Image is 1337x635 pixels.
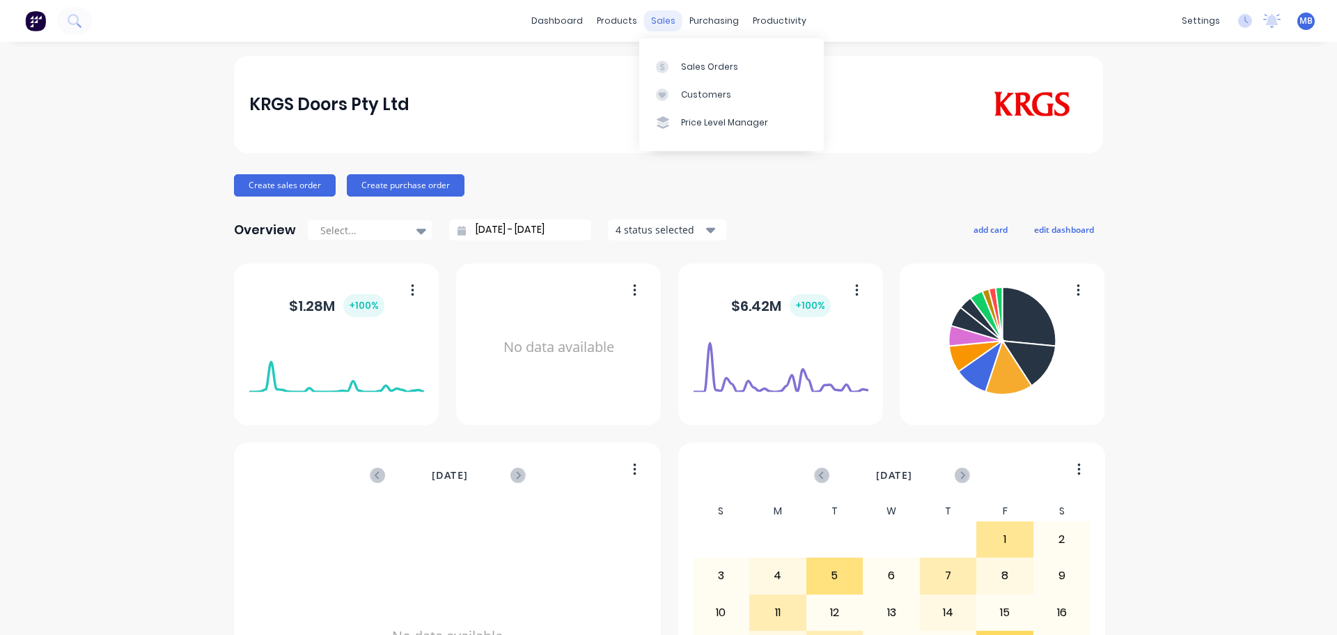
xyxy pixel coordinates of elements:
[608,220,726,240] button: 4 status selected
[694,558,749,593] div: 3
[234,216,296,244] div: Overview
[681,89,731,101] div: Customers
[590,10,644,31] div: products
[693,501,750,521] div: S
[977,595,1033,630] div: 15
[681,61,738,73] div: Sales Orders
[343,294,384,317] div: + 100 %
[1034,595,1090,630] div: 16
[750,595,806,630] div: 11
[432,468,468,483] span: [DATE]
[1034,558,1090,593] div: 9
[921,595,976,630] div: 14
[1025,220,1103,238] button: edit dashboard
[1175,10,1227,31] div: settings
[964,220,1017,238] button: add card
[731,294,831,317] div: $ 6.42M
[806,501,863,521] div: T
[347,174,464,197] button: Create purchase order
[746,10,813,31] div: productivity
[639,109,824,137] a: Price Level Manager
[639,81,824,109] a: Customers
[920,501,977,521] div: T
[876,468,912,483] span: [DATE]
[1299,15,1313,27] span: MB
[471,282,646,413] div: No data available
[681,116,768,129] div: Price Level Manager
[977,558,1033,593] div: 8
[1033,501,1090,521] div: S
[25,10,46,31] img: Factory
[639,52,824,80] a: Sales Orders
[1034,522,1090,557] div: 2
[863,558,919,593] div: 6
[977,522,1033,557] div: 1
[694,595,749,630] div: 10
[990,91,1073,118] img: KRGS Doors Pty Ltd
[524,10,590,31] a: dashboard
[790,294,831,317] div: + 100 %
[807,595,863,630] div: 12
[289,294,384,317] div: $ 1.28M
[863,595,919,630] div: 13
[682,10,746,31] div: purchasing
[249,91,409,118] div: KRGS Doors Pty Ltd
[976,501,1033,521] div: F
[750,558,806,593] div: 4
[921,558,976,593] div: 7
[234,174,336,197] button: Create sales order
[807,558,863,593] div: 5
[644,10,682,31] div: sales
[616,222,703,237] div: 4 status selected
[863,501,920,521] div: W
[749,501,806,521] div: M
